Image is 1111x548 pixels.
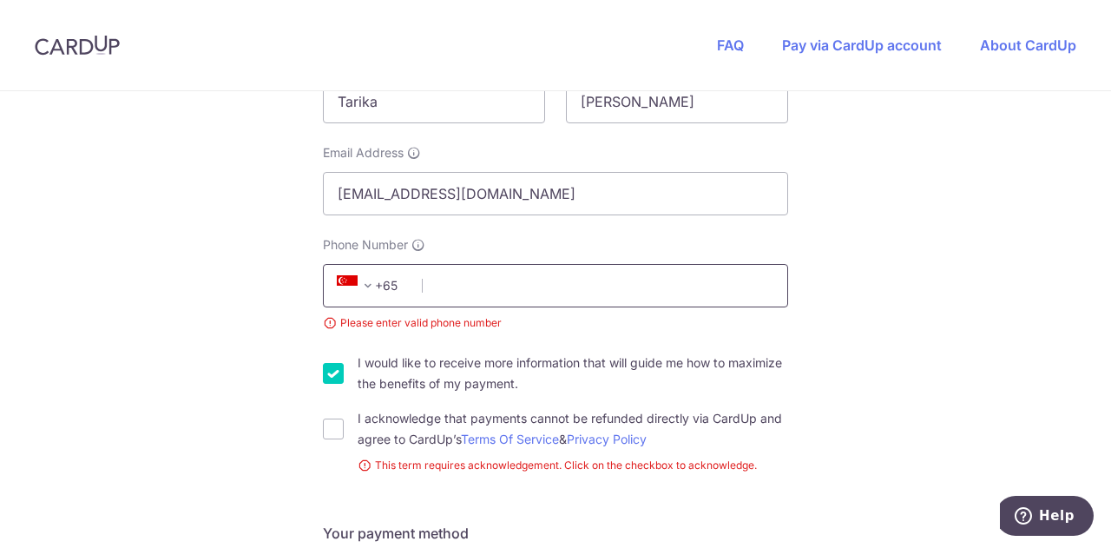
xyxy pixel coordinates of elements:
iframe: Opens a widget where you can find more information [1000,496,1094,539]
a: Pay via CardUp account [782,36,942,54]
img: CardUp [35,35,120,56]
span: Phone Number [323,236,408,254]
input: First name [323,80,545,123]
small: This term requires acknowledgement. Click on the checkbox to acknowledge. [358,457,788,474]
label: I would like to receive more information that will guide me how to maximize the benefits of my pa... [358,353,788,394]
a: FAQ [717,36,744,54]
a: Terms Of Service [461,432,559,446]
span: Email Address [323,144,404,162]
a: About CardUp [980,36,1076,54]
input: Last name [566,80,788,123]
a: Privacy Policy [567,432,647,446]
small: Please enter valid phone number [323,314,788,332]
input: Email address [323,172,788,215]
span: +65 [337,275,378,296]
span: +65 [332,275,410,296]
h5: Your payment method [323,523,788,544]
label: I acknowledge that payments cannot be refunded directly via CardUp and agree to CardUp’s & [358,408,788,450]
